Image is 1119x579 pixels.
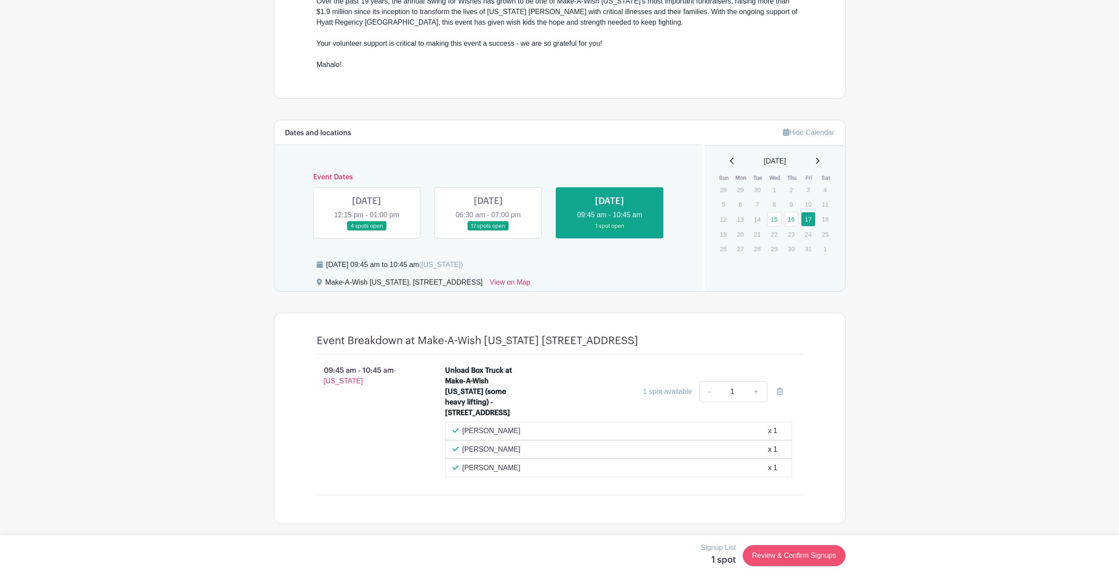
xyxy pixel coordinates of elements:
a: + [745,381,767,402]
div: x 1 [768,463,777,473]
p: 3 [801,183,816,197]
p: 27 [733,242,748,256]
th: Wed [767,174,784,182]
p: 5 [716,197,730,211]
div: Unload Box Truck at Make-A-Wish [US_STATE] (some heavy lifting) - [STREET_ADDRESS] [445,365,521,418]
p: 30 [750,183,764,197]
p: 6 [733,197,748,211]
p: 21 [750,227,764,241]
p: 9 [784,197,798,211]
h5: 1 spot [701,555,736,565]
p: 23 [784,227,798,241]
p: 09:45 am - 10:45 am [303,362,431,390]
th: Fri [801,174,818,182]
h6: Dates and locations [285,129,351,137]
span: ([US_STATE]) [419,261,463,268]
h6: Event Dates [306,173,671,182]
p: [PERSON_NAME] [462,463,520,473]
p: 14 [750,212,764,226]
span: [DATE] [764,156,786,167]
p: 22 [767,227,782,241]
p: 25 [818,227,832,241]
a: Review & Confirm Signups [743,545,845,566]
div: [DATE] 09:45 am to 10:45 am [326,260,463,270]
div: 1 spot available [643,386,692,397]
p: 29 [767,242,782,256]
a: - [699,381,719,402]
p: 28 [750,242,764,256]
p: 1 [767,183,782,197]
div: Make-A-Wish [US_STATE], [STREET_ADDRESS] [326,277,483,291]
a: 17 [801,212,816,226]
h4: Event Breakdown at Make-A-Wish [US_STATE] [STREET_ADDRESS] [317,334,638,347]
div: x 1 [768,426,777,436]
p: 4 [818,183,832,197]
p: 20 [733,227,748,241]
th: Sat [817,174,835,182]
p: 13 [733,212,748,226]
p: [PERSON_NAME] [462,426,520,436]
p: 24 [801,227,816,241]
p: Signup List [701,542,736,553]
th: Sun [715,174,733,182]
a: 16 [784,212,798,226]
p: 28 [716,183,730,197]
p: 8 [767,197,782,211]
a: View on Map [490,277,530,291]
p: 29 [733,183,748,197]
p: [PERSON_NAME] [462,444,520,455]
p: 26 [716,242,730,256]
p: 1 [818,242,832,256]
p: 18 [818,212,832,226]
p: 12 [716,212,730,226]
th: Thu [783,174,801,182]
p: 19 [716,227,730,241]
th: Mon [733,174,750,182]
a: Hide Calendar [783,129,834,136]
p: 31 [801,242,816,256]
p: 2 [784,183,798,197]
th: Tue [749,174,767,182]
p: 7 [750,197,764,211]
p: 10 [801,197,816,211]
p: 30 [784,242,798,256]
a: 15 [767,212,782,226]
p: 11 [818,197,832,211]
div: x 1 [768,444,777,455]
